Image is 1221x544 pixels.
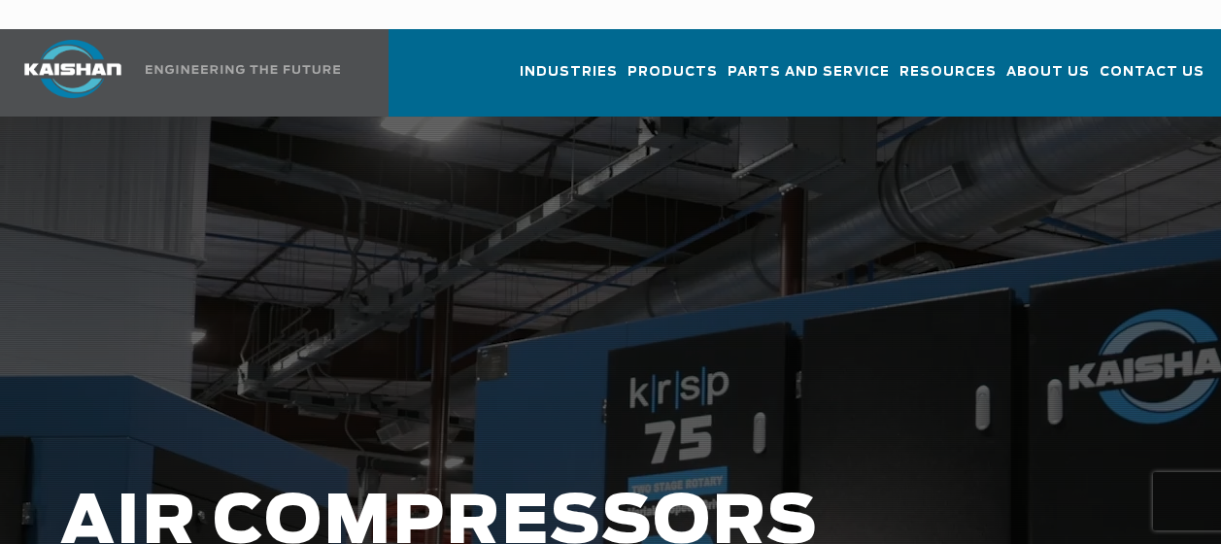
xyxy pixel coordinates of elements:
img: Engineering the future [146,65,340,74]
a: Products [627,47,718,113]
span: Parts and Service [728,61,890,84]
a: Contact Us [1100,47,1204,113]
a: About Us [1006,47,1090,113]
span: Industries [520,61,618,84]
a: Resources [899,47,997,113]
span: About Us [1006,61,1090,84]
span: Products [627,61,718,84]
a: Industries [520,47,618,113]
span: Resources [899,61,997,84]
a: Parts and Service [728,47,890,113]
span: Contact Us [1100,61,1204,84]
